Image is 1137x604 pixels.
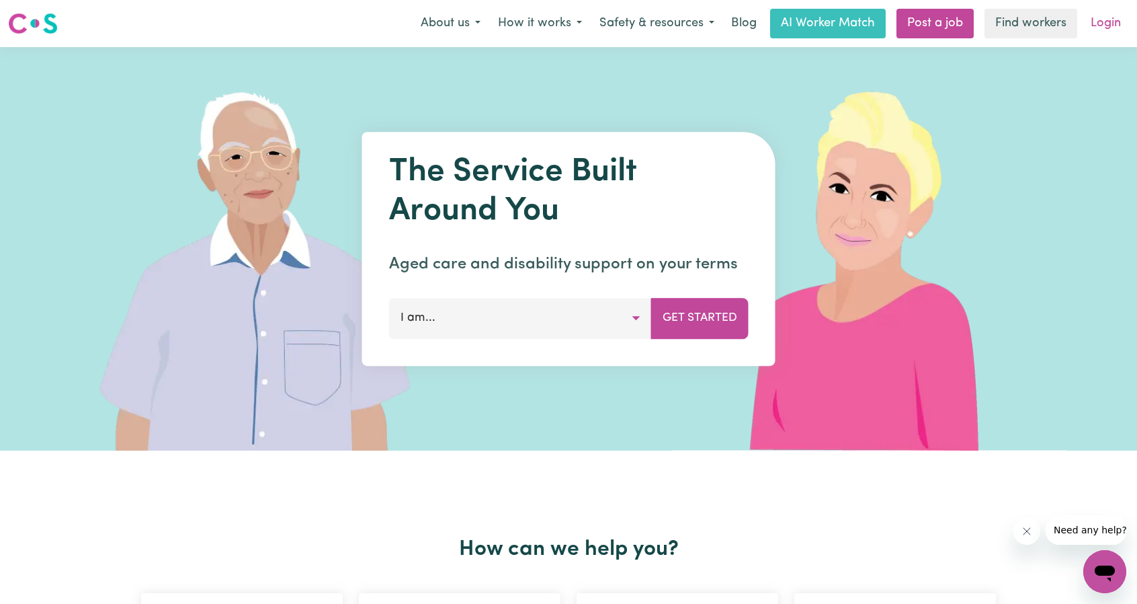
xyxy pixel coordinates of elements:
a: AI Worker Match [770,9,886,38]
a: Post a job [896,9,974,38]
iframe: Message from company [1046,515,1126,545]
a: Find workers [984,9,1077,38]
button: How it works [489,9,591,38]
a: Blog [723,9,765,38]
button: I am... [389,298,652,338]
h2: How can we help you? [133,537,1004,562]
a: Login [1083,9,1129,38]
button: Get Started [651,298,749,338]
button: Safety & resources [591,9,723,38]
img: Careseekers logo [8,11,58,36]
a: Careseekers logo [8,8,58,39]
button: About us [412,9,489,38]
p: Aged care and disability support on your terms [389,252,749,276]
iframe: Close message [1013,518,1040,545]
iframe: Button to launch messaging window [1083,550,1126,593]
span: Need any help? [8,9,81,20]
h1: The Service Built Around You [389,153,749,231]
